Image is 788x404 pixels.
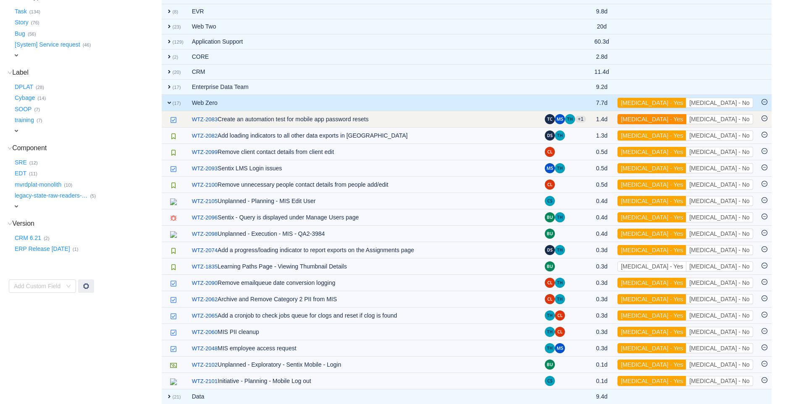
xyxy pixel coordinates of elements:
[686,343,753,353] button: [MEDICAL_DATA] - No
[188,65,541,80] td: CRM
[66,284,71,289] i: icon: down
[29,9,40,14] small: (134)
[8,222,12,226] i: icon: down
[170,248,177,254] img: 10615
[762,181,767,187] i: icon: minus-circle
[192,263,218,271] a: WTZ-1835
[188,4,541,19] td: EVR
[617,180,686,190] button: [MEDICAL_DATA] - Yes
[545,196,555,206] img: CS
[686,310,753,321] button: [MEDICAL_DATA] - No
[192,132,218,140] a: WTZ-2082
[173,101,181,106] small: (17)
[590,95,613,111] td: 7.7d
[170,117,177,123] img: 10618
[170,198,177,205] img: 12125
[192,164,218,173] a: WTZ-2093
[188,34,541,50] td: Application Support
[13,242,73,256] button: ERP Release [DATE]
[192,361,218,369] a: WTZ-2102
[686,98,753,108] button: [MEDICAL_DATA] - No
[188,242,541,258] td: Add a progress/loading indicator to report exports on the Assignments page
[13,219,161,228] h3: Version
[188,128,541,144] td: Add loading indicators to all other data exports in [GEOGRAPHIC_DATA]
[762,279,767,285] i: icon: minus-circle
[545,163,555,173] img: MS
[188,80,541,95] td: Enterprise Data Team
[188,258,541,275] td: Learning Paths Page - Viewing Thumbnail Details
[31,20,39,25] small: (76)
[13,16,31,29] button: Story
[90,193,96,198] small: (5)
[545,360,555,370] img: BU
[188,193,541,209] td: Unplanned - Planning - MIS Edit User
[590,160,613,177] td: 0.5d
[173,85,181,90] small: (17)
[170,215,177,222] img: 10603
[590,111,613,128] td: 1.4d
[36,85,44,90] small: (28)
[188,19,541,34] td: Web Two
[590,34,613,50] td: 60.3d
[555,310,565,321] img: CL
[686,278,753,288] button: [MEDICAL_DATA] - No
[188,357,541,373] td: Unplanned - Exploratory - Sentix Mobile - Login
[545,245,555,255] img: DS
[590,65,613,80] td: 11.4d
[13,144,161,152] h3: Component
[170,329,177,336] img: 10618
[188,95,541,111] td: Web Zero
[170,133,177,140] img: 10615
[762,344,767,350] i: icon: minus-circle
[617,294,686,304] button: [MEDICAL_DATA] - Yes
[686,196,753,206] button: [MEDICAL_DATA] - No
[13,80,36,94] button: DPLAT
[545,147,555,157] img: CL
[188,111,541,128] td: Create an automation test for mobile app password resets
[590,258,613,275] td: 0.3d
[8,146,12,151] i: icon: down
[590,144,613,160] td: 0.5d
[192,279,218,287] a: WTZ-2090
[13,102,34,116] button: SOOP
[188,275,541,291] td: Remove emailqueue date conversion logging
[192,377,218,386] a: WTZ-2101
[686,245,753,255] button: [MEDICAL_DATA] - No
[188,291,541,308] td: Archive and Remove Category 2 PII from MIS
[762,246,767,252] i: icon: minus-circle
[13,156,29,169] button: SRE
[173,24,181,29] small: (23)
[545,327,555,337] img: TH
[170,280,177,287] img: 10618
[170,362,177,369] img: 10614
[192,246,218,255] a: WTZ-2074
[545,180,555,190] img: CL
[575,116,586,123] aui-badge: +1
[173,39,184,44] small: (129)
[188,209,541,226] td: Sentix - Query is displayed under Manage Users page
[192,328,218,336] a: WTZ-2060
[44,236,50,241] small: (2)
[170,313,177,320] img: 10618
[590,193,613,209] td: 0.4d
[686,180,753,190] button: [MEDICAL_DATA] - No
[166,53,173,60] span: expand
[13,178,64,191] button: mvrdplat-monolith
[13,128,20,134] span: expand
[686,163,753,173] button: [MEDICAL_DATA] - No
[13,203,20,210] span: expand
[590,357,613,373] td: 0.1d
[590,128,613,144] td: 1.3d
[14,282,62,290] div: Add Custom Field
[8,70,12,75] i: icon: down
[590,226,613,242] td: 0.4d
[590,291,613,308] td: 0.3d
[545,261,555,271] img: BU
[170,378,177,385] img: 12125
[565,114,575,124] img: TH
[73,247,79,252] small: (1)
[762,377,767,383] i: icon: minus-circle
[617,147,686,157] button: [MEDICAL_DATA] - Yes
[590,4,613,19] td: 9.8d
[617,212,686,222] button: [MEDICAL_DATA] - Yes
